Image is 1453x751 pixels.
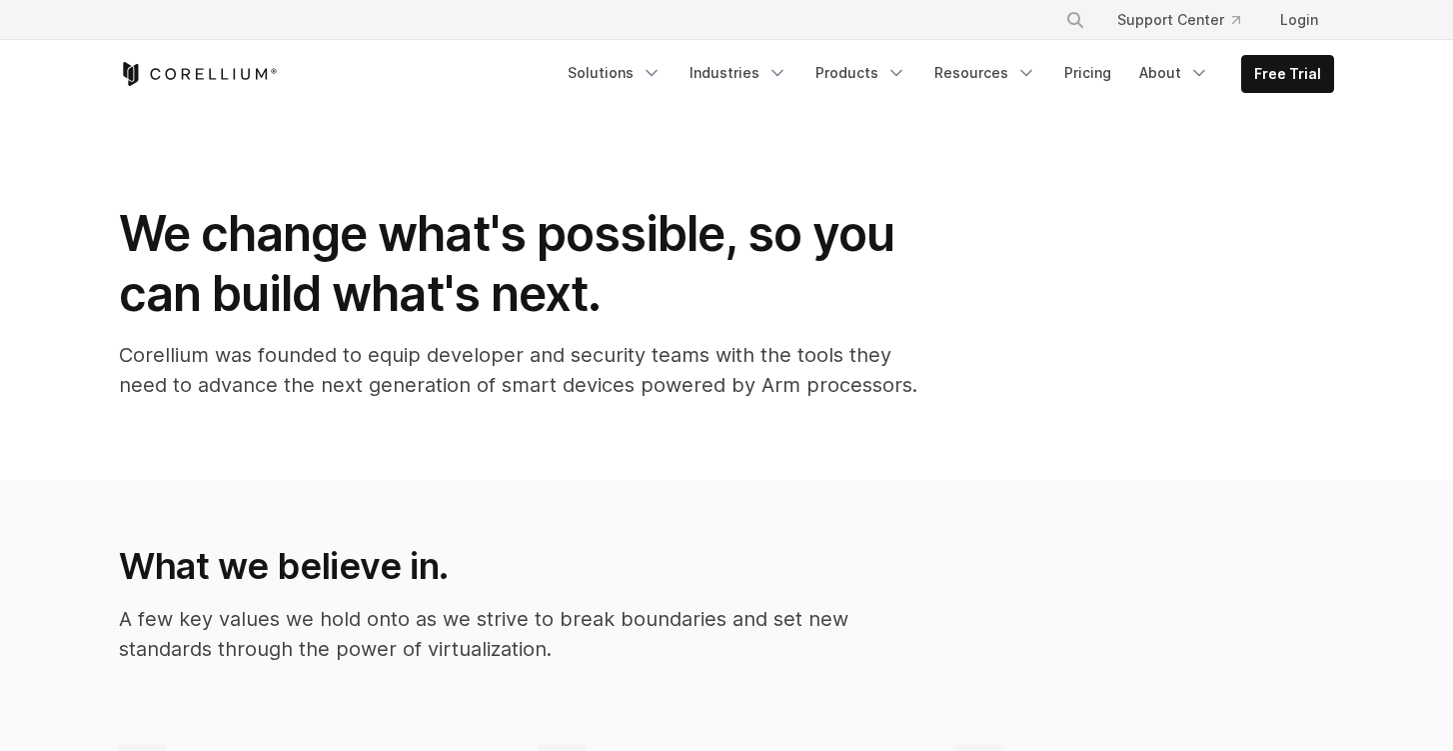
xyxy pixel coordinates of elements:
a: Support Center [1101,2,1256,38]
p: A few key values we hold onto as we strive to break boundaries and set new standards through the ... [119,604,915,664]
a: About [1127,55,1221,91]
a: Corellium Home [119,62,278,86]
a: Resources [922,55,1048,91]
a: Solutions [556,55,674,91]
div: Navigation Menu [556,55,1334,93]
h1: We change what's possible, so you can build what's next. [119,204,918,324]
a: Pricing [1052,55,1123,91]
div: Navigation Menu [1041,2,1334,38]
a: Products [803,55,918,91]
a: Login [1264,2,1334,38]
h2: What we believe in. [119,544,915,588]
button: Search [1057,2,1093,38]
a: Industries [678,55,799,91]
a: Free Trial [1242,56,1333,92]
p: Corellium was founded to equip developer and security teams with the tools they need to advance t... [119,340,918,400]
